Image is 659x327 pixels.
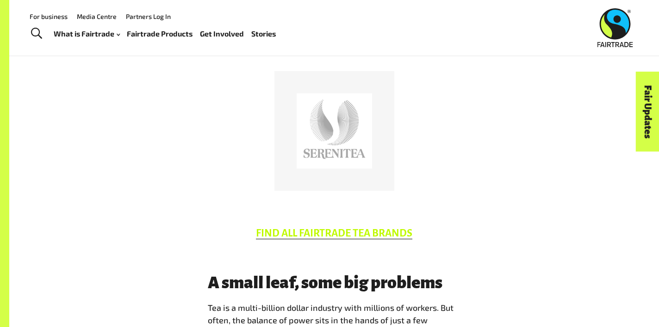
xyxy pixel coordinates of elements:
[25,22,48,45] a: Toggle Search
[126,12,171,20] a: Partners Log In
[77,12,117,20] a: Media Centre
[597,8,633,47] img: Fairtrade Australia New Zealand logo
[256,228,412,239] a: FIND ALL FAIRTRADE TEA BRANDS
[200,27,244,41] a: Get Involved
[208,274,460,292] h3: A small leaf, some big problems
[251,27,276,41] a: Stories
[54,27,120,41] a: What is Fairtrade
[30,12,68,20] a: For business
[127,27,193,41] a: Fairtrade Products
